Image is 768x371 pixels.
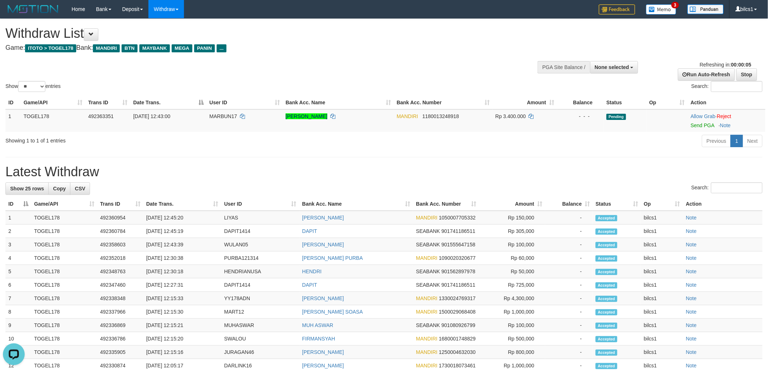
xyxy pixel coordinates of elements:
td: 492358603 [97,238,143,251]
span: Copy 1250004632030 to clipboard [439,349,475,355]
input: Search: [711,81,763,92]
th: Status [604,96,646,109]
label: Search: [691,182,763,193]
th: Action [688,96,765,109]
a: [PERSON_NAME] [302,363,344,368]
span: ITOTO > TOGEL178 [25,44,76,52]
span: MANDIRI [416,336,437,342]
td: [DATE] 12:30:18 [143,265,221,278]
td: 10 [5,332,31,346]
span: SEABANK [416,269,440,274]
h4: Game: Bank: [5,44,505,52]
td: TOGEL178 [31,211,97,225]
button: Open LiveChat chat widget [3,3,25,25]
td: MART12 [221,305,299,319]
a: Copy [48,182,70,195]
a: Note [686,349,697,355]
td: 492348763 [97,265,143,278]
a: Previous [702,135,731,147]
a: Note [686,242,697,247]
td: Rp 100,000 [479,238,545,251]
td: [DATE] 12:15:20 [143,332,221,346]
span: SEABANK [416,242,440,247]
a: CSV [70,182,90,195]
td: 2 [5,225,31,238]
span: MEGA [172,44,192,52]
img: MOTION_logo.png [5,4,61,15]
td: TOGEL178 [31,346,97,359]
span: Accepted [596,363,617,369]
a: Note [686,336,697,342]
td: - [545,251,593,265]
span: Copy 1330024769317 to clipboard [439,295,475,301]
span: Accepted [596,229,617,235]
a: Next [743,135,763,147]
th: Amount: activate to sort column ascending [493,96,557,109]
td: JURAGAN46 [221,346,299,359]
td: 492360784 [97,225,143,238]
span: Copy 901741186511 to clipboard [441,228,475,234]
button: None selected [590,61,638,73]
td: 6 [5,278,31,292]
span: MANDIRI [397,113,418,119]
div: - - - [560,113,601,120]
td: bilcs1 [641,292,683,305]
td: LIYAS [221,211,299,225]
span: Accepted [596,309,617,315]
th: ID: activate to sort column descending [5,197,31,211]
td: - [545,265,593,278]
td: bilcs1 [641,305,683,319]
td: 492338348 [97,292,143,305]
a: DAPIT [302,282,317,288]
span: SEABANK [416,322,440,328]
td: Rp 50,000 [479,265,545,278]
td: HENDRIANUSA [221,265,299,278]
td: [DATE] 12:27:31 [143,278,221,292]
td: TOGEL178 [31,278,97,292]
td: 1 [5,211,31,225]
td: TOGEL178 [31,225,97,238]
th: Game/API: activate to sort column ascending [31,197,97,211]
td: bilcs1 [641,319,683,332]
td: 492360954 [97,211,143,225]
td: bilcs1 [641,238,683,251]
td: Rp 725,000 [479,278,545,292]
td: TOGEL178 [31,238,97,251]
div: PGA Site Balance / [538,61,590,73]
td: 7 [5,292,31,305]
td: [DATE] 12:15:16 [143,346,221,359]
td: YY178ADN [221,292,299,305]
span: MANDIRI [416,309,437,315]
span: MARBUN17 [209,113,237,119]
a: Reject [717,113,731,119]
a: [PERSON_NAME] [286,113,327,119]
td: Rp 305,000 [479,225,545,238]
th: Date Trans.: activate to sort column ascending [143,197,221,211]
td: 1 [5,109,21,132]
span: MANDIRI [416,255,437,261]
a: Stop [736,68,757,81]
td: [DATE] 12:45:20 [143,211,221,225]
a: [PERSON_NAME] SOASA [302,309,363,315]
td: 492336869 [97,319,143,332]
span: Accepted [596,296,617,302]
span: Copy 1730018073461 to clipboard [439,363,475,368]
td: 4 [5,251,31,265]
th: ID [5,96,21,109]
td: bilcs1 [641,278,683,292]
span: Accepted [596,350,617,356]
th: Amount: activate to sort column ascending [479,197,545,211]
span: Refreshing in: [700,62,751,68]
td: [DATE] 12:15:21 [143,319,221,332]
th: Date Trans.: activate to sort column descending [130,96,207,109]
td: TOGEL178 [31,319,97,332]
td: 492336786 [97,332,143,346]
td: TOGEL178 [31,265,97,278]
img: Button%20Memo.svg [646,4,677,15]
a: Note [686,215,697,221]
span: Copy 901555647158 to clipboard [441,242,475,247]
td: 492335905 [97,346,143,359]
a: Run Auto-Refresh [678,68,735,81]
th: Bank Acc. Name: activate to sort column ascending [299,197,413,211]
img: Feedback.jpg [599,4,635,15]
